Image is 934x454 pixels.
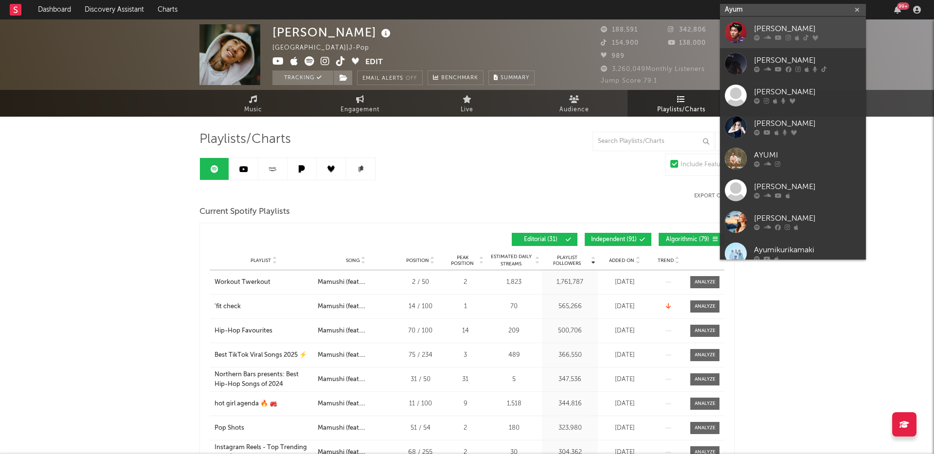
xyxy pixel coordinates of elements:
[215,326,272,336] div: Hip-Hop Favourites
[512,233,577,246] button: Editorial(31)
[894,6,901,14] button: 99+
[406,258,429,263] span: Position
[488,350,539,360] div: 489
[694,193,735,199] button: Export CSV
[521,90,628,117] a: Audience
[720,175,866,206] a: [PERSON_NAME]
[488,278,539,287] div: 1,823
[447,302,484,312] div: 1
[447,423,484,433] div: 2
[665,237,710,243] span: Algorithmic ( 79 )
[199,206,290,218] span: Current Spotify Playlists
[318,375,394,384] div: Mamushi (feat. [PERSON_NAME])
[318,350,394,360] div: Mamushi (feat. [PERSON_NAME])
[754,181,861,193] div: [PERSON_NAME]
[720,206,866,238] a: [PERSON_NAME]
[215,423,244,433] div: Pop Shots
[272,24,393,40] div: [PERSON_NAME]
[501,75,529,81] span: Summary
[215,302,313,312] a: 'fit check
[413,90,521,117] a: Live
[215,423,313,433] a: Pop Shots
[601,53,625,59] span: 989
[272,42,380,54] div: [GEOGRAPHIC_DATA] | J-Pop
[215,350,307,360] div: Best TikTok Viral Songs 2025 ⚡️
[272,70,333,85] button: Tracking
[668,40,706,46] span: 138,000
[658,258,674,263] span: Trend
[199,134,291,145] span: Playlists/Charts
[720,238,866,269] a: Ayumikurikamaki
[488,302,539,312] div: 70
[346,258,360,263] span: Song
[601,40,639,46] span: 154,900
[601,78,657,84] span: Jump Score: 79.1
[441,72,478,84] span: Benchmark
[461,104,473,116] span: Live
[659,233,724,246] button: Algorithmic(79)
[244,104,262,116] span: Music
[720,143,866,175] a: AYUMI
[215,350,313,360] a: Best TikTok Viral Songs 2025 ⚡️
[306,90,413,117] a: Engagement
[600,375,649,384] div: [DATE]
[720,4,866,16] input: Search for artists
[318,302,394,312] div: Mamushi (feat. [PERSON_NAME])
[488,375,539,384] div: 5
[601,66,705,72] span: 3,260,049 Monthly Listeners
[398,423,442,433] div: 51 / 54
[447,399,484,409] div: 9
[398,375,442,384] div: 31 / 50
[593,132,714,151] input: Search Playlists/Charts
[600,399,649,409] div: [DATE]
[199,90,306,117] a: Music
[720,48,866,80] a: [PERSON_NAME]
[559,104,589,116] span: Audience
[518,237,563,243] span: Editorial ( 31 )
[215,278,270,287] div: Workout Twerkout
[398,302,442,312] div: 14 / 100
[754,118,861,130] div: [PERSON_NAME]
[600,302,649,312] div: [DATE]
[215,399,277,409] div: hot girl agenda 🔥 🚒
[365,56,383,69] button: Edit
[398,278,442,287] div: 2 / 50
[398,350,442,360] div: 75 / 234
[544,302,595,312] div: 565,266
[600,278,649,287] div: [DATE]
[341,104,379,116] span: Engagement
[544,423,595,433] div: 323,980
[591,237,637,243] span: Independent ( 91 )
[488,70,535,85] button: Summary
[600,326,649,336] div: [DATE]
[357,70,423,85] button: Email AlertsOff
[215,326,313,336] a: Hip-Hop Favourites
[544,326,595,336] div: 500,706
[447,326,484,336] div: 14
[251,258,271,263] span: Playlist
[681,159,729,171] div: Include Features
[754,87,861,98] div: [PERSON_NAME]
[544,255,590,266] span: Playlist Followers
[447,278,484,287] div: 2
[754,213,861,225] div: [PERSON_NAME]
[754,244,861,256] div: Ayumikurikamaki
[318,399,394,409] div: Mamushi (feat. [PERSON_NAME])
[215,278,313,287] a: Workout Twerkout
[657,104,705,116] span: Playlists/Charts
[447,255,478,266] span: Peak Position
[398,399,442,409] div: 11 / 100
[585,233,651,246] button: Independent(91)
[754,150,861,161] div: AYUMI
[544,375,595,384] div: 347,536
[609,258,634,263] span: Added On
[628,90,735,117] a: Playlists/Charts
[601,27,638,33] span: 188,591
[318,278,394,287] div: Mamushi (feat. [PERSON_NAME])
[600,350,649,360] div: [DATE]
[215,370,313,389] a: Northern Bars presents: Best Hip-Hop Songs of 2024
[215,302,241,312] div: 'fit check
[318,326,394,336] div: Mamushi (feat. [PERSON_NAME])
[544,350,595,360] div: 366,550
[406,76,417,81] em: Off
